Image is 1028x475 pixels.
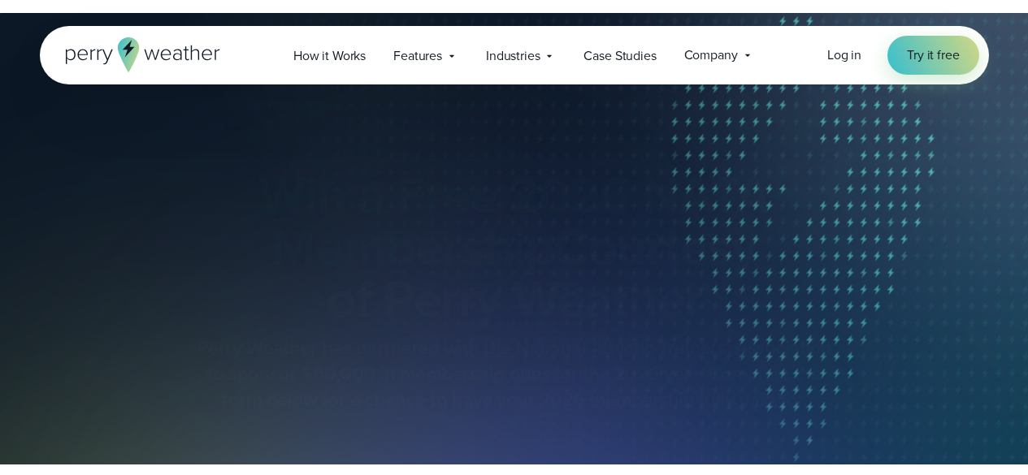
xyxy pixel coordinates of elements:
[280,39,380,72] a: How it Works
[293,46,366,66] span: How it Works
[570,39,670,72] a: Case Studies
[684,45,738,65] span: Company
[907,45,959,65] span: Try it free
[583,46,656,66] span: Case Studies
[827,45,861,64] span: Log in
[887,36,978,75] a: Try it free
[486,46,540,66] span: Industries
[393,46,442,66] span: Features
[827,45,861,65] a: Log in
